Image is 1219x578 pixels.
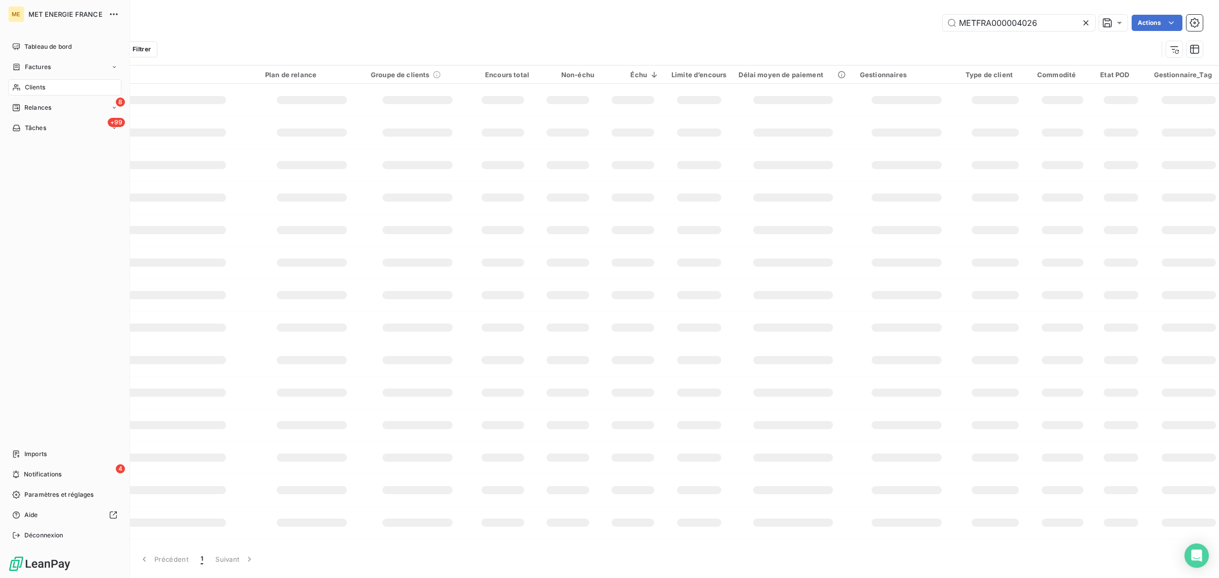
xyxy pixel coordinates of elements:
[25,123,46,133] span: Tâches
[24,490,93,499] span: Paramètres et réglages
[24,449,47,459] span: Imports
[24,510,38,520] span: Aide
[1100,71,1141,79] div: Etat POD
[371,71,430,79] span: Groupe de clients
[606,71,659,79] div: Échu
[476,71,529,79] div: Encours total
[1184,543,1209,568] div: Open Intercom Messenger
[116,98,125,107] span: 8
[8,556,71,572] img: Logo LeanPay
[943,15,1095,31] input: Rechercher
[860,71,953,79] div: Gestionnaires
[116,464,125,473] span: 4
[671,71,726,79] div: Limite d’encours
[1037,71,1088,79] div: Commodité
[209,549,261,570] button: Suivant
[28,10,103,18] span: MET ENERGIE FRANCE
[133,549,195,570] button: Précédent
[111,41,157,57] button: Filtrer
[25,83,45,92] span: Clients
[24,531,63,540] span: Déconnexion
[265,71,359,79] div: Plan de relance
[24,42,72,51] span: Tableau de bord
[201,554,203,564] span: 1
[8,6,24,22] div: ME
[195,549,209,570] button: 1
[24,103,51,112] span: Relances
[24,470,61,479] span: Notifications
[1132,15,1182,31] button: Actions
[541,71,594,79] div: Non-échu
[739,71,847,79] div: Délai moyen de paiement
[25,62,51,72] span: Factures
[108,118,125,127] span: +99
[966,71,1025,79] div: Type de client
[8,507,121,523] a: Aide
